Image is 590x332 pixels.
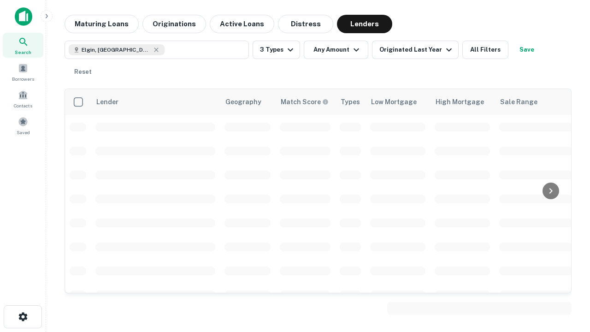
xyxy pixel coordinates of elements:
[337,15,392,33] button: Lenders
[210,15,274,33] button: Active Loans
[220,89,275,115] th: Geography
[281,97,329,107] div: Capitalize uses an advanced AI algorithm to match your search with the best lender. The match sco...
[462,41,508,59] button: All Filters
[12,75,34,83] span: Borrowers
[3,33,43,58] a: Search
[91,89,220,115] th: Lender
[17,129,30,136] span: Saved
[371,96,417,107] div: Low Mortgage
[82,46,151,54] span: Elgin, [GEOGRAPHIC_DATA], [GEOGRAPHIC_DATA]
[15,48,31,56] span: Search
[65,41,249,59] button: Elgin, [GEOGRAPHIC_DATA], [GEOGRAPHIC_DATA]
[3,113,43,138] a: Saved
[372,41,459,59] button: Originated Last Year
[544,258,590,302] iframe: Chat Widget
[366,89,430,115] th: Low Mortgage
[495,89,578,115] th: Sale Range
[253,41,300,59] button: 3 Types
[500,96,537,107] div: Sale Range
[275,89,335,115] th: Capitalize uses an advanced AI algorithm to match your search with the best lender. The match sco...
[512,41,542,59] button: Save your search to get updates of matches that match your search criteria.
[379,44,454,55] div: Originated Last Year
[225,96,261,107] div: Geography
[436,96,484,107] div: High Mortgage
[68,63,98,81] button: Reset
[15,7,32,26] img: capitalize-icon.png
[14,102,32,109] span: Contacts
[3,86,43,111] a: Contacts
[304,41,368,59] button: Any Amount
[430,89,495,115] th: High Mortgage
[3,59,43,84] a: Borrowers
[96,96,118,107] div: Lender
[278,15,333,33] button: Distress
[341,96,360,107] div: Types
[65,15,139,33] button: Maturing Loans
[142,15,206,33] button: Originations
[281,97,327,107] h6: Match Score
[335,89,366,115] th: Types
